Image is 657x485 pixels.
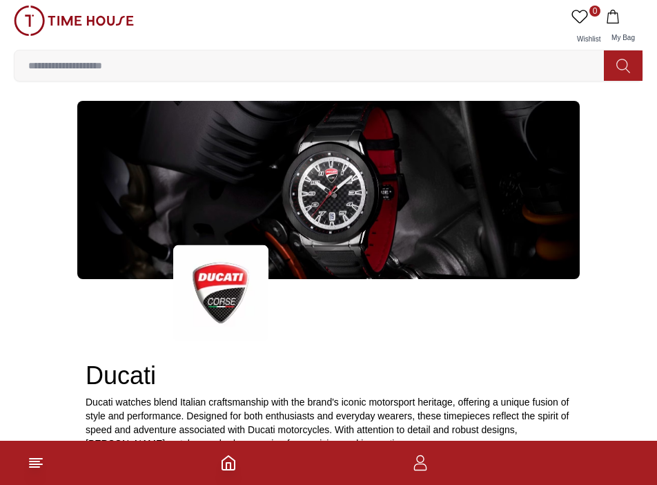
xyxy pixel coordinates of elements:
[173,245,268,341] img: ...
[86,395,571,450] p: Ducati watches blend Italian craftsmanship with the brand's iconic motorsport heritage, offering ...
[606,34,640,41] span: My Bag
[571,35,606,43] span: Wishlist
[220,455,237,471] a: Home
[77,101,580,279] img: ...
[86,362,571,390] h2: Ducati
[14,6,134,36] img: ...
[569,6,603,50] a: 0Wishlist
[603,6,643,50] button: My Bag
[589,6,600,17] span: 0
